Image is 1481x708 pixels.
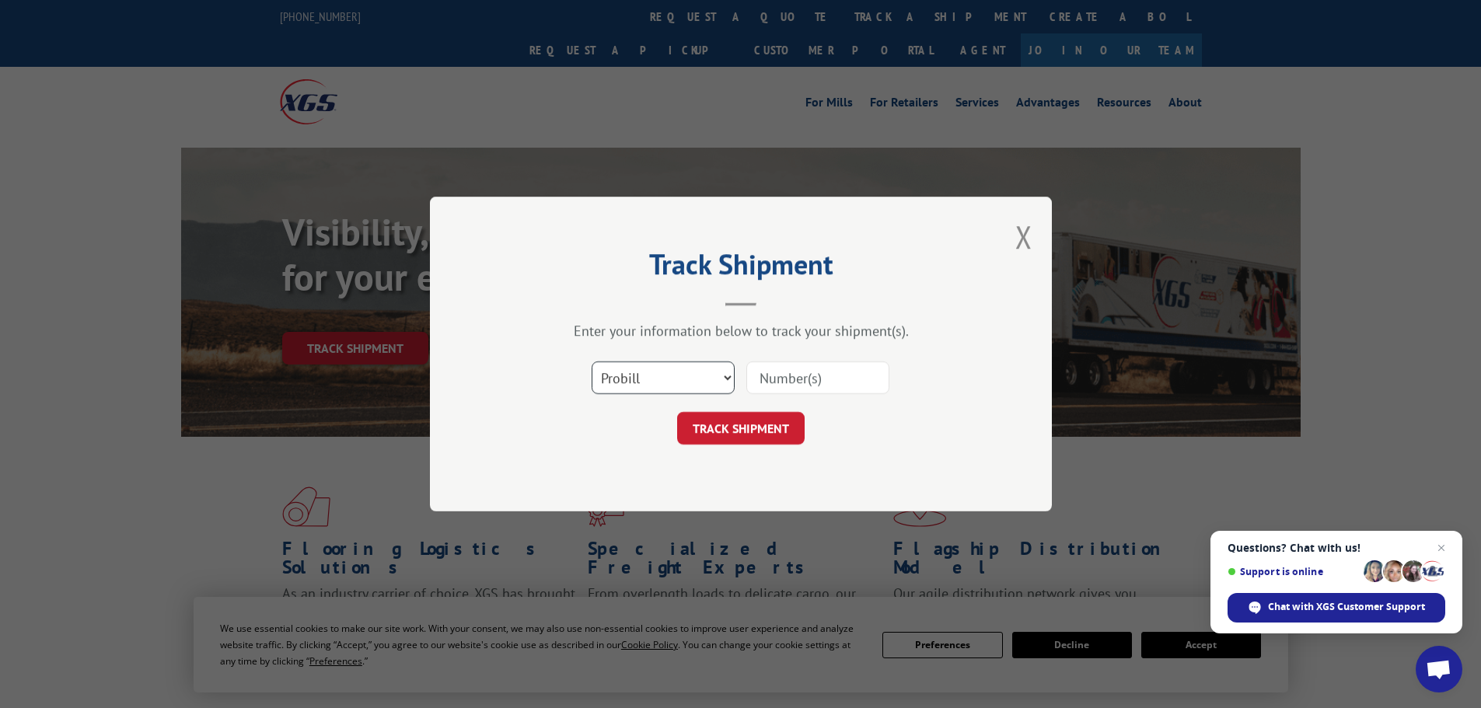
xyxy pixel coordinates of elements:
[1416,646,1462,692] div: Open chat
[1268,600,1425,614] span: Chat with XGS Customer Support
[677,412,805,445] button: TRACK SHIPMENT
[508,322,974,340] div: Enter your information below to track your shipment(s).
[1228,542,1445,554] span: Questions? Chat with us!
[1432,539,1451,557] span: Close chat
[746,361,889,394] input: Number(s)
[508,253,974,283] h2: Track Shipment
[1015,216,1032,257] button: Close modal
[1228,566,1358,577] span: Support is online
[1228,593,1445,623] div: Chat with XGS Customer Support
